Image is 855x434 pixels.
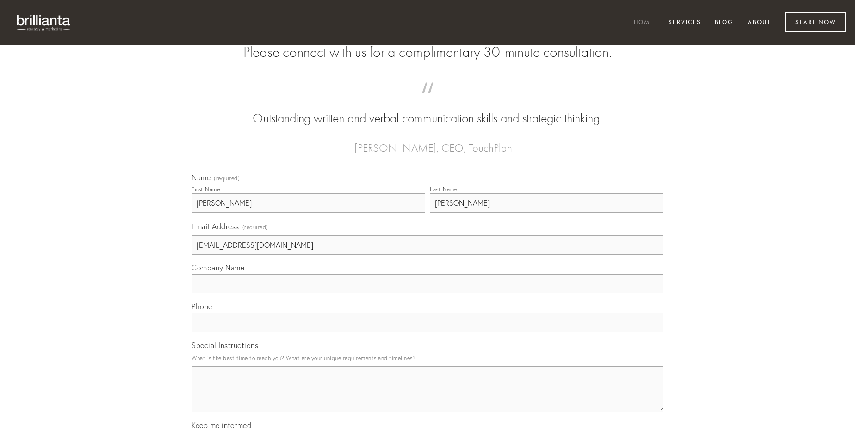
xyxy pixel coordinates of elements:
[242,221,268,233] span: (required)
[192,173,211,182] span: Name
[192,341,258,350] span: Special Instructions
[742,15,777,31] a: About
[206,92,649,128] blockquote: Outstanding written and verbal communication skills and strategic thinking.
[192,43,663,61] h2: Please connect with us for a complimentary 30-minute consultation.
[9,9,79,36] img: brillianta - research, strategy, marketing
[192,352,663,364] p: What is the best time to reach you? What are your unique requirements and timelines?
[192,222,239,231] span: Email Address
[192,302,212,311] span: Phone
[192,263,244,272] span: Company Name
[214,176,240,181] span: (required)
[206,92,649,110] span: “
[192,421,251,430] span: Keep me informed
[663,15,707,31] a: Services
[192,186,220,193] div: First Name
[628,15,660,31] a: Home
[206,128,649,157] figcaption: — [PERSON_NAME], CEO, TouchPlan
[785,12,846,32] a: Start Now
[430,186,458,193] div: Last Name
[709,15,739,31] a: Blog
